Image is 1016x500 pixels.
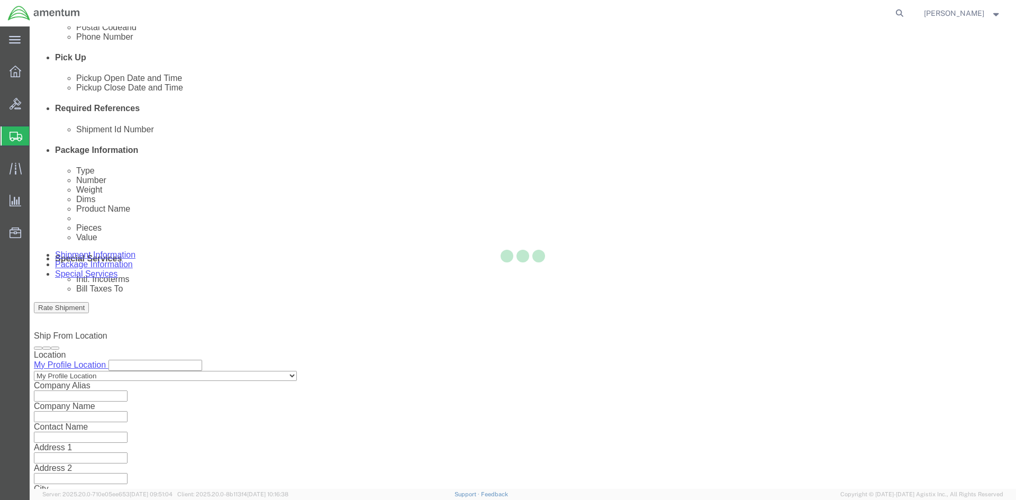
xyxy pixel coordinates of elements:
span: Server: 2025.20.0-710e05ee653 [42,491,173,497]
button: [PERSON_NAME] [923,7,1002,20]
span: Client: 2025.20.0-8b113f4 [177,491,288,497]
a: Feedback [481,491,508,497]
span: Copyright © [DATE]-[DATE] Agistix Inc., All Rights Reserved [840,490,1003,499]
img: logo [7,5,80,21]
span: [DATE] 09:51:04 [130,491,173,497]
span: Robyn Williams [924,7,984,19]
a: Support [455,491,481,497]
span: [DATE] 10:16:38 [247,491,288,497]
